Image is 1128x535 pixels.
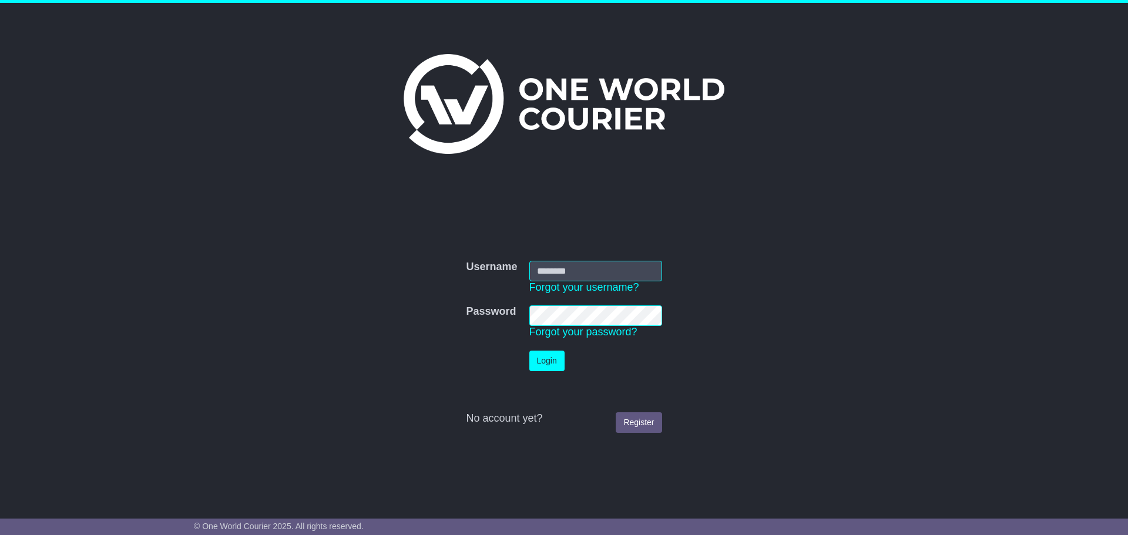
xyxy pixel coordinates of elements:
a: Forgot your password? [529,326,637,338]
span: © One World Courier 2025. All rights reserved. [194,521,364,531]
a: Register [616,412,662,433]
img: One World [404,54,724,154]
label: Password [466,305,516,318]
button: Login [529,351,565,371]
div: No account yet? [466,412,662,425]
a: Forgot your username? [529,281,639,293]
label: Username [466,261,517,274]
